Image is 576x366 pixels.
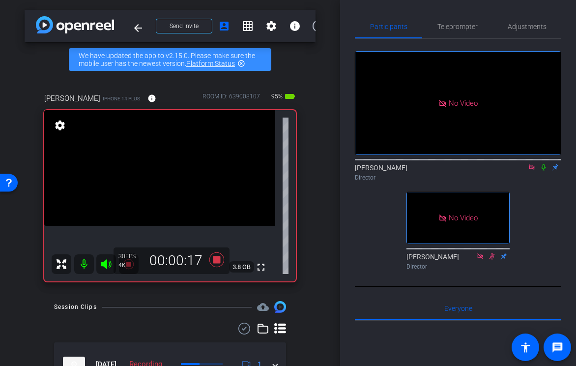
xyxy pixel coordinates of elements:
[406,262,510,271] div: Director
[242,20,254,32] mat-icon: grid_on
[449,98,478,107] span: No Video
[229,261,254,273] span: 3.8 GB
[36,16,114,33] img: app-logo
[355,173,561,182] div: Director
[69,48,271,71] div: We have updated the app to v2.15.0. Please make sure the mobile user has the newest version.
[265,20,277,32] mat-icon: settings
[147,94,156,103] mat-icon: info
[519,341,531,353] mat-icon: accessibility
[170,22,199,30] span: Send invite
[103,95,140,102] span: iPhone 14 Plus
[156,19,212,33] button: Send invite
[284,91,296,102] mat-icon: battery_std
[406,252,510,271] div: [PERSON_NAME]
[355,163,561,182] div: [PERSON_NAME]
[54,302,97,312] div: Session Clips
[289,20,301,32] mat-icon: info
[237,60,245,67] mat-icon: highlight_off
[257,301,269,313] span: Destinations for your clips
[274,301,286,313] img: Session clips
[551,341,563,353] mat-icon: message
[125,253,136,260] span: FPS
[132,22,144,34] mat-icon: arrow_back
[508,23,547,30] span: Adjustments
[255,261,267,273] mat-icon: fullscreen
[437,23,478,30] span: Teleprompter
[444,305,472,312] span: Everyone
[44,93,100,104] span: [PERSON_NAME]
[370,23,407,30] span: Participants
[449,213,478,222] span: No Video
[143,252,209,269] div: 00:00:17
[270,89,284,104] span: 95%
[257,301,269,313] mat-icon: cloud_upload
[118,261,143,269] div: 4K
[202,92,260,106] div: ROOM ID: 639008107
[53,120,67,131] mat-icon: settings
[118,252,143,260] div: 30
[186,60,235,67] a: Platform Status
[218,20,230,32] mat-icon: account_box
